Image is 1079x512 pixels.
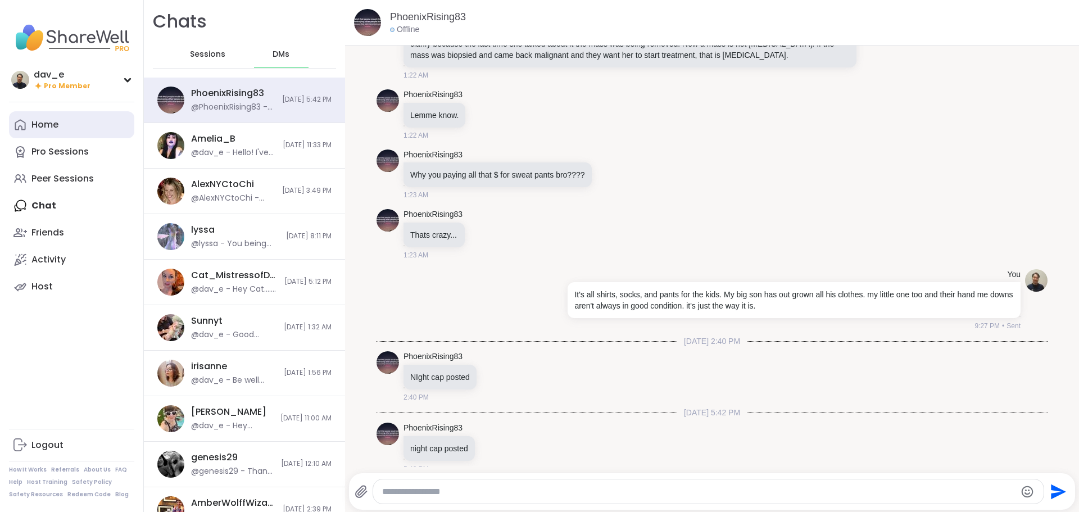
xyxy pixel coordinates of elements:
[9,165,134,192] a: Peer Sessions
[9,478,22,486] a: Help
[9,432,134,459] a: Logout
[44,81,90,91] span: Pro Member
[31,173,94,185] div: Peer Sessions
[31,253,66,266] div: Activity
[404,464,429,474] span: 5:42 PM
[283,141,332,150] span: [DATE] 11:33 PM
[354,9,381,36] img: https://sharewell-space-live.sfo3.digitaloceanspaces.com/user-generated/603f1f02-93ca-4187-be66-9...
[677,407,747,418] span: [DATE] 5:42 PM
[404,149,463,161] a: PhoenixRising83
[190,49,225,60] span: Sessions
[404,70,428,80] span: 1:22 AM
[286,232,332,241] span: [DATE] 8:11 PM
[191,497,276,509] div: AmberWolffWizard
[191,329,277,341] div: @dav_e - Good night!
[404,209,463,220] a: PhoenixRising83
[410,443,468,454] p: night cap posted
[191,238,279,250] div: @lyssa - You being the great friend that you have been is all I need. I really appreciate it.
[191,102,275,113] div: @PhoenixRising83 - night cap posted
[377,423,399,445] img: https://sharewell-space-live.sfo3.digitaloceanspaces.com/user-generated/603f1f02-93ca-4187-be66-9...
[153,9,207,34] h1: Chats
[9,219,134,246] a: Friends
[404,250,428,260] span: 1:23 AM
[191,193,275,204] div: @AlexNYCtoChi - [URL][DOMAIN_NAME]
[9,466,47,474] a: How It Works
[377,149,399,172] img: https://sharewell-space-live.sfo3.digitaloceanspaces.com/user-generated/603f1f02-93ca-4187-be66-9...
[31,226,64,239] div: Friends
[390,10,466,24] a: PhoenixRising83
[1025,269,1048,292] img: https://sharewell-space-live.sfo3.digitaloceanspaces.com/user-generated/1992f098-aed8-493c-8991-e...
[191,466,274,477] div: @genesis29 - Thank you [PERSON_NAME], likewise friend! Hope to see you in another session!
[157,451,184,478] img: https://sharewell-space-live.sfo3.digitaloceanspaces.com/user-generated/6376c2d4-2ab2-4446-924b-5...
[404,351,463,363] a: PhoenixRising83
[9,246,134,273] a: Activity
[382,486,1016,497] textarea: Type your message
[9,138,134,165] a: Pro Sessions
[31,439,64,451] div: Logout
[377,209,399,232] img: https://sharewell-space-live.sfo3.digitaloceanspaces.com/user-generated/603f1f02-93ca-4187-be66-9...
[677,336,747,347] span: [DATE] 2:40 PM
[67,491,111,499] a: Redeem Code
[157,132,184,159] img: https://sharewell-space-live.sfo3.digitaloceanspaces.com/user-generated/4aa6f66e-8d54-43f7-a0af-a...
[410,169,585,180] p: Why you paying all that $ for sweat pants bro????
[282,186,332,196] span: [DATE] 3:49 PM
[191,269,278,282] div: Cat_MistressofDarkHearts
[574,289,1014,311] p: It's all shirts, socks, and pants for the kids. My big son has out grown all his clothes. my litt...
[377,351,399,374] img: https://sharewell-space-live.sfo3.digitaloceanspaces.com/user-generated/603f1f02-93ca-4187-be66-9...
[284,277,332,287] span: [DATE] 5:12 PM
[157,223,184,250] img: https://sharewell-space-live.sfo3.digitaloceanspaces.com/user-generated/666f9ab0-b952-44c3-ad34-f...
[191,420,274,432] div: @dav_e - Hey [PERSON_NAME]. We don't get to talk much as I'm a night person. How is the new job g...
[282,95,332,105] span: [DATE] 5:42 PM
[72,478,112,486] a: Safety Policy
[84,466,111,474] a: About Us
[410,110,459,121] p: Lemme know.
[191,451,238,464] div: genesis29
[11,71,29,89] img: dav_e
[404,392,429,402] span: 2:40 PM
[284,323,332,332] span: [DATE] 1:32 AM
[410,229,458,241] p: Thats crazy...
[157,405,184,432] img: https://sharewell-space-live.sfo3.digitaloceanspaces.com/user-generated/3bf5b473-6236-4210-9da2-3...
[410,371,470,383] p: NIght cap posted
[284,368,332,378] span: [DATE] 1:56 PM
[157,269,184,296] img: https://sharewell-space-live.sfo3.digitaloceanspaces.com/user-generated/6f2f6a36-f6cb-4898-86c9-c...
[191,178,254,191] div: AlexNYCtoChi
[157,178,184,205] img: https://sharewell-space-live.sfo3.digitaloceanspaces.com/user-generated/044e8000-cae4-4fe4-b0b3-0...
[31,146,89,158] div: Pro Sessions
[191,360,227,373] div: irisanne
[281,459,332,469] span: [DATE] 12:10 AM
[1007,269,1021,280] h4: You
[191,406,266,418] div: [PERSON_NAME]
[191,375,277,386] div: @dav_e - Be well [PERSON_NAME]. I'll write you again for an update.
[404,130,428,141] span: 1:22 AM
[191,133,235,145] div: Amelia_B
[31,280,53,293] div: Host
[273,49,289,60] span: DMs
[404,190,428,200] span: 1:23 AM
[115,491,129,499] a: Blog
[377,89,399,112] img: https://sharewell-space-live.sfo3.digitaloceanspaces.com/user-generated/603f1f02-93ca-4187-be66-9...
[404,423,463,434] a: PhoenixRising83
[191,147,276,158] div: @dav_e - Hello! I've been away, LOL. Thanks for thinking of me. How are you? All healed up I hope!
[1007,321,1021,331] span: Sent
[9,111,134,138] a: Home
[974,321,1000,331] span: 9:27 PM
[1021,485,1034,499] button: Emoji picker
[115,466,127,474] a: FAQ
[9,273,134,300] a: Host
[191,284,278,295] div: @dav_e - Hey Cat.... Im sorry. Are you ok?
[27,478,67,486] a: Host Training
[9,18,134,57] img: ShareWell Nav Logo
[191,315,223,327] div: Sunnyt
[9,491,63,499] a: Safety Resources
[31,119,58,131] div: Home
[34,69,90,81] div: dav_e
[280,414,332,423] span: [DATE] 11:00 AM
[191,224,215,236] div: lyssa
[157,360,184,387] img: https://sharewell-space-live.sfo3.digitaloceanspaces.com/user-generated/be849bdb-4731-4649-82cd-d...
[51,466,79,474] a: Referrals
[390,24,419,35] div: Offline
[1002,321,1004,331] span: •
[404,89,463,101] a: PhoenixRising83
[157,87,184,114] img: https://sharewell-space-live.sfo3.digitaloceanspaces.com/user-generated/603f1f02-93ca-4187-be66-9...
